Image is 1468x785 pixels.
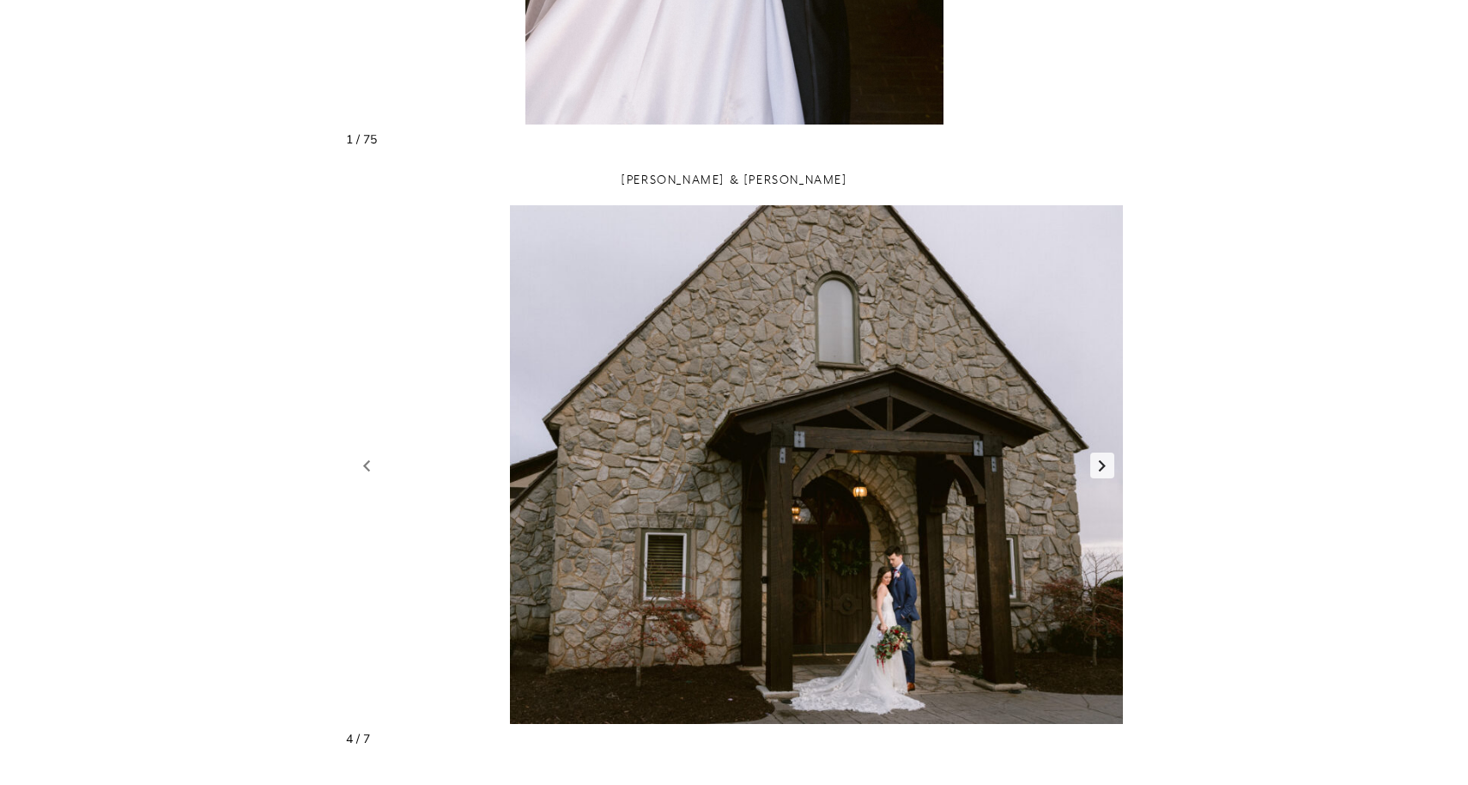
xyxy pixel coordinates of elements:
a: Previous slide [355,453,379,478]
h3: [PERSON_NAME] & [PERSON_NAME] [346,169,1123,190]
div: 1 / 75 [346,133,1123,147]
a: Next slide [1090,453,1114,478]
li: 5 / 9 [346,205,1123,724]
div: 4 / 7 [346,733,1123,746]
